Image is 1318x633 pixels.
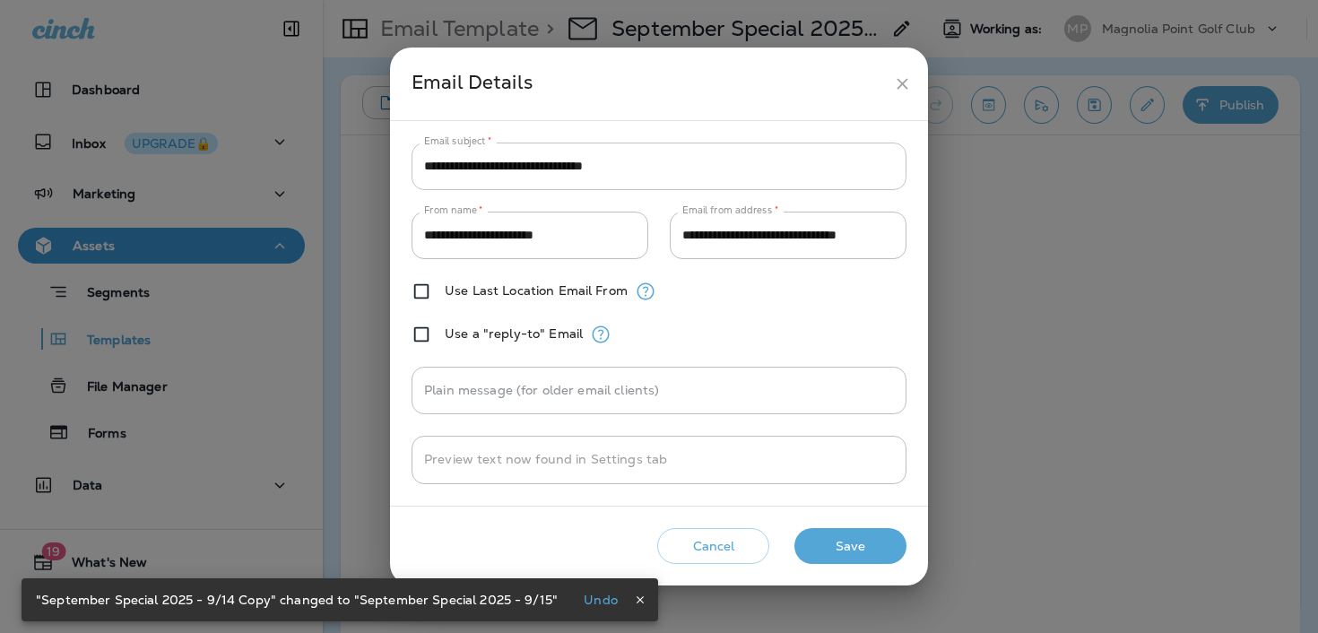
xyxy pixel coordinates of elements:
button: Save [794,528,906,565]
button: close [886,67,919,100]
div: Email Details [412,67,886,100]
label: Email subject [424,134,492,148]
p: Undo [584,593,618,607]
label: Use Last Location Email From [445,283,628,298]
div: "September Special 2025 - 9/14 Copy" changed to "September Special 2025 - 9/15" [36,584,558,616]
button: Cancel [657,528,769,565]
label: From name [424,204,483,217]
label: Use a "reply-to" Email [445,326,583,341]
label: Email from address [682,204,778,217]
